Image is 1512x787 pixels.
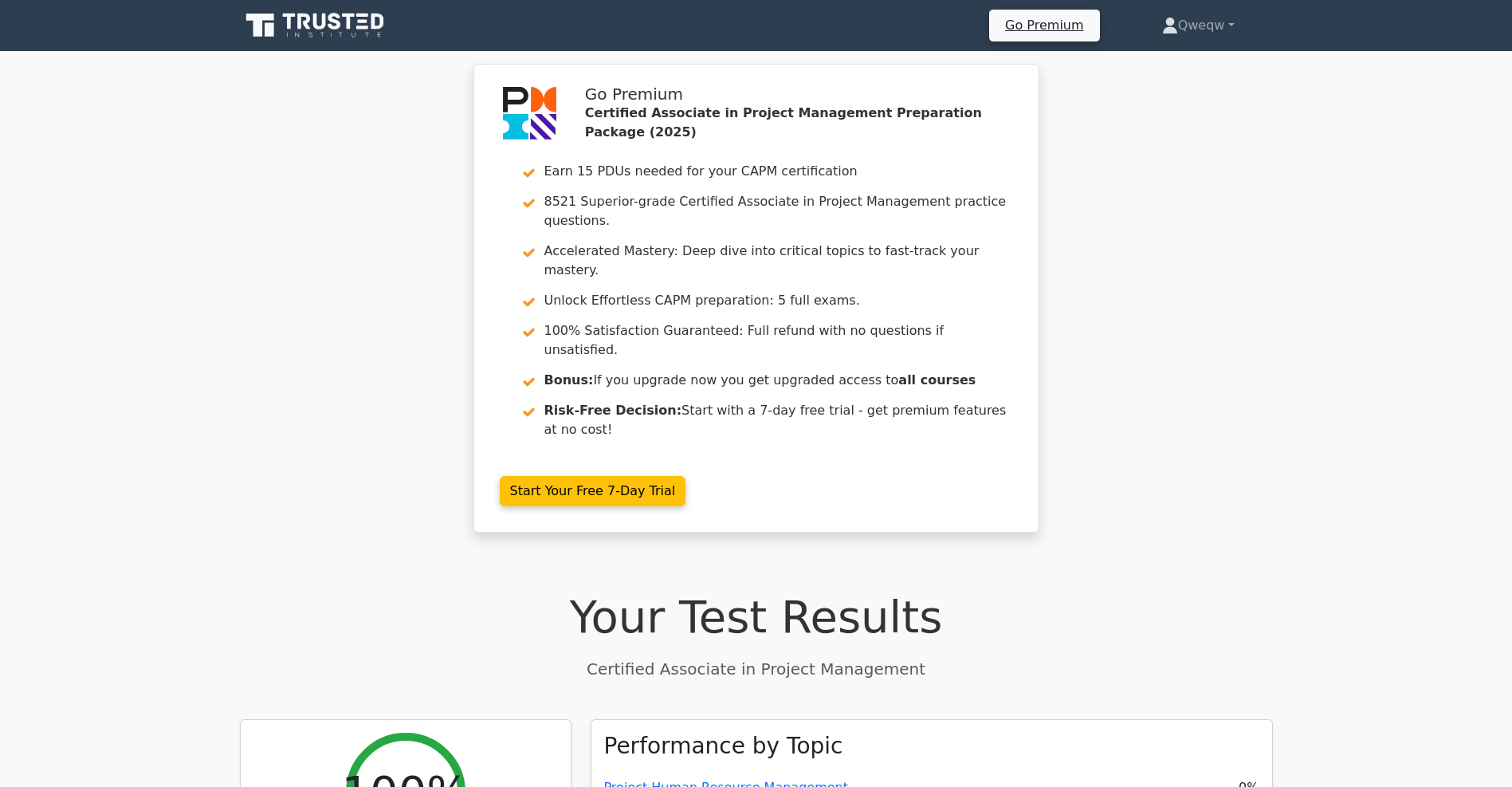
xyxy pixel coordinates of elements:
a: Qweqw [1124,10,1273,41]
p: Certified Associate in Project Management [240,657,1273,681]
h3: Performance by Topic [604,733,843,760]
a: Start Your Free 7-Day Trial [500,476,686,506]
a: Go Premium [996,14,1093,36]
h1: Your Test Results [240,590,1273,643]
